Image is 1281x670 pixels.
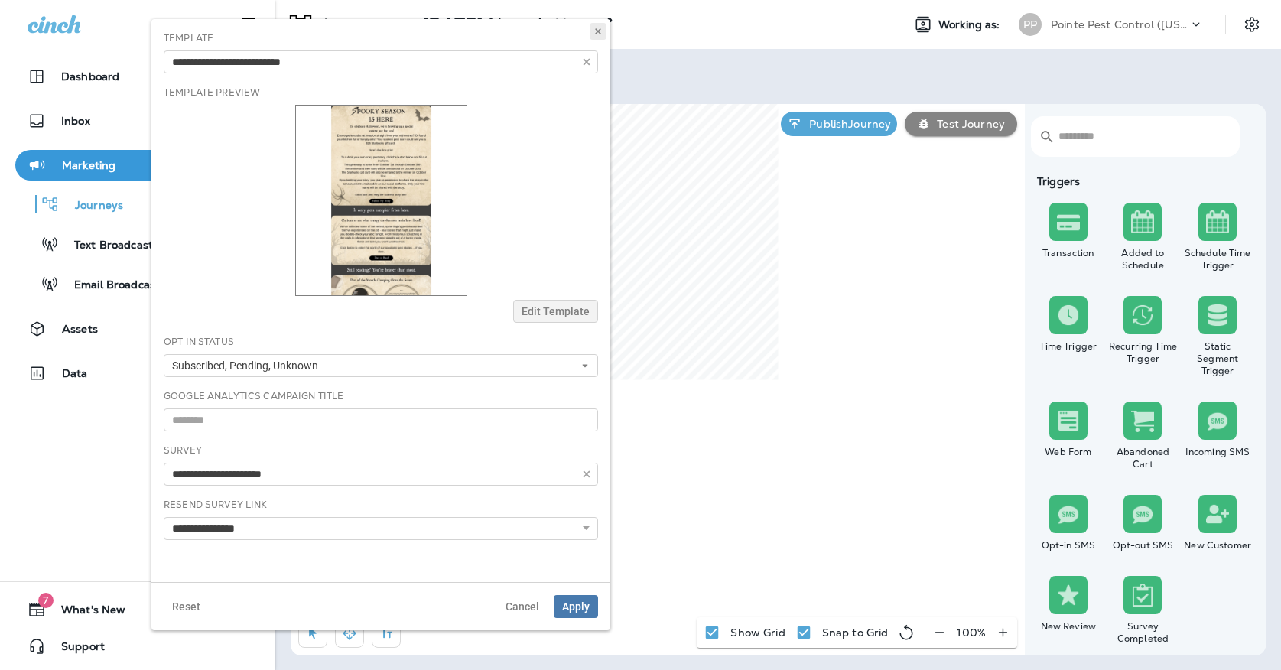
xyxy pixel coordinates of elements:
div: Abandoned Cart [1109,446,1178,470]
div: New Customer [1183,539,1252,551]
button: Journeys [15,188,260,220]
p: 100 % [957,626,986,639]
span: Edit Template [522,306,590,317]
p: Journeys [60,199,123,213]
div: PP [1019,13,1042,36]
div: Incoming SMS [1183,446,1252,458]
span: Reset [172,601,200,612]
span: 7 [38,593,54,608]
img: thumbnail for template [295,105,467,296]
span: Support [46,640,105,659]
button: Dashboard [15,61,260,92]
div: Opt-in SMS [1034,539,1103,551]
button: Reset [164,595,209,618]
p: Assets [62,323,98,335]
p: Marketing [62,159,115,171]
label: Resend Survey Link [164,499,268,511]
div: Added to Schedule [1109,247,1178,272]
button: Collapse Sidebar [227,9,270,40]
p: Journey [314,13,391,36]
p: Snap to Grid [822,626,889,639]
p: Email Broadcasts [59,278,165,293]
button: Edit Template [513,300,598,323]
p: Inbox [61,115,90,127]
p: Publish Journey [803,118,891,130]
span: Working as: [938,18,1003,31]
button: Text Broadcasts [15,228,260,260]
span: Subscribed, Pending, Unknown [172,359,324,372]
button: Apply [554,595,598,618]
button: Support [15,631,260,662]
span: What's New [46,603,125,622]
p: Test Journey [931,118,1005,130]
button: Email Broadcasts [15,268,260,300]
span: Apply [562,601,590,612]
div: Triggers [1031,175,1255,187]
div: Static Segment Trigger [1183,340,1252,377]
button: 7What's New [15,594,260,625]
p: Dashboard [61,70,119,83]
p: Show Grid [730,626,785,639]
button: Test Journey [905,112,1017,136]
label: Opt In Status [164,336,234,348]
button: Cancel [497,595,548,618]
button: Inbox [15,106,260,136]
button: Settings [1238,11,1266,38]
label: Survey [164,444,202,457]
p: Data [62,367,88,379]
p: > [391,13,404,36]
div: Time Trigger [1034,340,1103,353]
div: Schedule Time Trigger [1183,247,1252,272]
button: Marketing [15,150,260,181]
div: October '25 Newsletter [422,13,587,36]
div: New Review [1034,620,1103,633]
button: PublishJourney [781,112,897,136]
p: [DATE] Newsletter [422,13,587,36]
div: Recurring Time Trigger [1109,340,1178,365]
div: Survey Completed [1109,620,1178,645]
label: Template Preview [164,86,260,99]
div: Opt-out SMS [1109,539,1178,551]
div: Transaction [1034,247,1103,259]
span: Cancel [506,601,539,612]
div: Web Form [1034,446,1103,458]
p: Text Broadcasts [59,239,158,253]
label: Template [164,32,213,44]
button: Data [15,358,260,389]
button: Assets [15,314,260,344]
p: Pointe Pest Control ([US_STATE]) [1051,18,1188,31]
button: Subscribed, Pending, Unknown [164,354,598,377]
label: Google Analytics Campaign Title [164,390,343,402]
